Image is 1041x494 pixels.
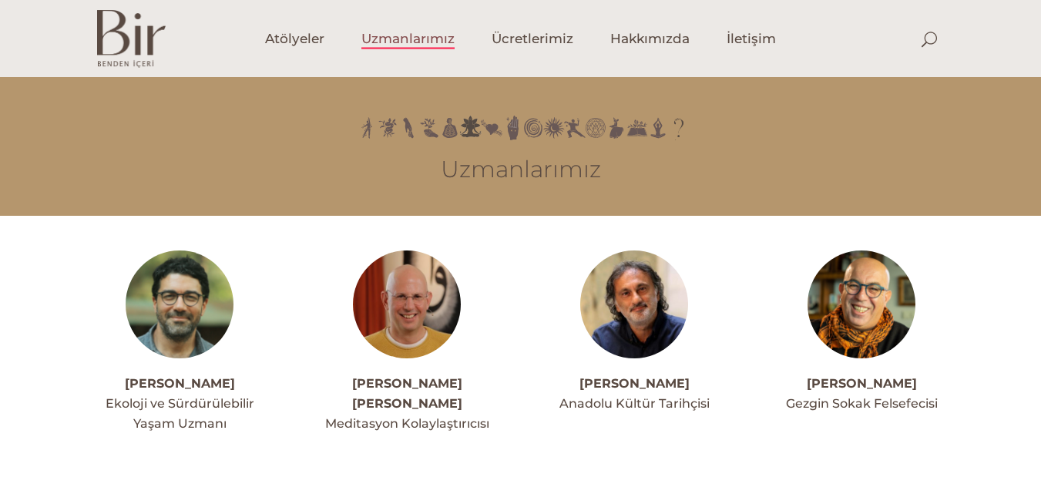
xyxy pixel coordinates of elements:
[106,396,254,431] span: Ekoloji ve Sürdürülebilir Yaşam Uzmanı
[325,416,489,431] span: Meditasyon Kolaylaştırıcısı
[808,250,915,358] img: alinakiprofil--300x300.jpg
[579,376,690,391] a: [PERSON_NAME]
[353,250,461,358] img: meditasyon-ahmet-1-300x300.jpg
[265,30,324,48] span: Atölyeler
[807,376,917,391] a: [PERSON_NAME]
[125,376,235,391] a: [PERSON_NAME]
[361,30,455,48] span: Uzmanlarımız
[786,396,938,411] span: Gezgin Sokak Felsefecisi
[492,30,573,48] span: Ücretlerimiz
[610,30,690,48] span: Hakkımızda
[727,30,776,48] span: İletişim
[97,156,945,183] h3: Uzmanlarımız
[580,250,688,358] img: Ali_Canip_Olgunlu_003_copy-300x300.jpg
[126,250,233,358] img: ahmetacarprofil--300x300.jpg
[559,396,710,411] span: Anadolu Kültür Tarihçisi
[352,376,462,411] a: [PERSON_NAME] [PERSON_NAME]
